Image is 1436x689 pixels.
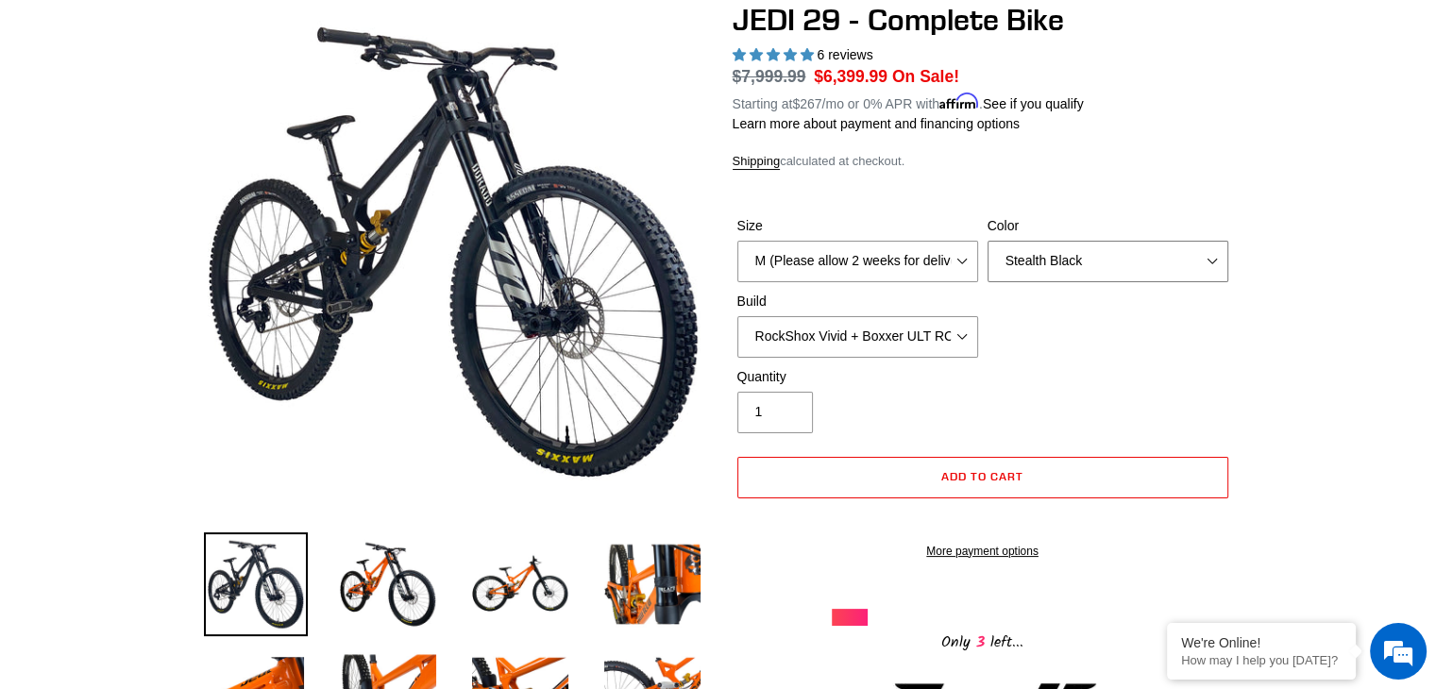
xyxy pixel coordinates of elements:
[817,47,872,62] span: 6 reviews
[971,630,990,654] span: 3
[600,532,704,636] img: Load image into Gallery viewer, JEDI 29 - Complete Bike
[60,94,108,142] img: d_696896380_company_1647369064580_696896380
[1181,635,1342,650] div: We're Online!
[733,116,1020,131] a: Learn more about payment and financing options
[733,154,781,170] a: Shipping
[9,476,360,542] textarea: Type your message and hit 'Enter'
[110,218,261,409] span: We're online!
[941,469,1023,483] span: Add to cart
[814,67,887,86] span: $6,399.99
[127,106,346,130] div: Chat with us now
[310,9,355,55] div: Minimize live chat window
[737,367,978,387] label: Quantity
[737,292,978,311] label: Build
[1181,653,1342,667] p: How may I help you today?
[21,104,49,132] div: Navigation go back
[468,532,572,636] img: Load image into Gallery viewer, JEDI 29 - Complete Bike
[988,216,1228,236] label: Color
[892,64,959,89] span: On Sale!
[983,96,1084,111] a: See if you qualify - Learn more about Affirm Financing (opens in modal)
[733,152,1233,171] div: calculated at checkout.
[737,543,1228,560] a: More payment options
[792,96,821,111] span: $267
[733,2,1233,38] h1: JEDI 29 - Complete Bike
[832,626,1134,655] div: Only left...
[204,532,308,636] img: Load image into Gallery viewer, JEDI 29 - Complete Bike
[939,93,979,109] span: Affirm
[733,67,806,86] s: $7,999.99
[336,532,440,636] img: Load image into Gallery viewer, JEDI 29 - Complete Bike
[737,457,1228,498] button: Add to cart
[733,47,818,62] span: 5.00 stars
[733,90,1084,114] p: Starting at /mo or 0% APR with .
[737,216,978,236] label: Size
